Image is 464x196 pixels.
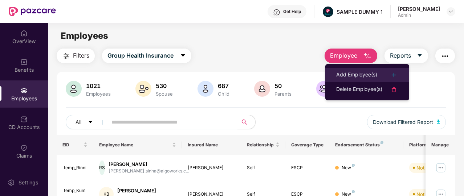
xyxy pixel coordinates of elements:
div: SAMPLE DUMMY 1 [337,8,383,15]
div: RS [99,160,105,175]
img: svg+xml;base64,PHN2ZyB4bWxucz0iaHR0cDovL3d3dy53My5vcmcvMjAwMC9zdmciIHhtbG5zOnhsaW5rPSJodHRwOi8vd3... [254,81,270,97]
span: Employee Name [99,142,171,148]
div: Child [216,91,231,97]
div: Add Employee(s) [336,71,377,79]
img: svg+xml;base64,PHN2ZyB4bWxucz0iaHR0cDovL3d3dy53My5vcmcvMjAwMC9zdmciIHdpZHRoPSIyNCIgaGVpZ2h0PSIyNC... [62,52,71,61]
img: svg+xml;base64,PHN2ZyB4bWxucz0iaHR0cDovL3d3dy53My5vcmcvMjAwMC9zdmciIHhtbG5zOnhsaW5rPSJodHRwOi8vd3... [198,81,213,97]
div: Endorsement Status [335,142,397,148]
th: Relationship [241,135,285,155]
th: EID [57,135,94,155]
button: search [237,115,256,129]
div: ESCP [291,164,324,171]
img: svg+xml;base64,PHN2ZyB4bWxucz0iaHR0cDovL3d3dy53My5vcmcvMjAwMC9zdmciIHhtbG5zOnhsaW5rPSJodHRwOi8vd3... [363,52,372,61]
img: svg+xml;base64,PHN2ZyB4bWxucz0iaHR0cDovL3d3dy53My5vcmcvMjAwMC9zdmciIHdpZHRoPSI4IiBoZWlnaHQ9IjgiIH... [380,141,383,144]
span: Employee [330,51,357,60]
button: Reportscaret-down [384,49,428,63]
img: svg+xml;base64,PHN2ZyBpZD0iU2V0dGluZy0yMHgyMCIgeG1sbnM9Imh0dHA6Ly93d3cudzMub3JnLzIwMDAvc3ZnIiB3aW... [8,179,15,186]
span: EID [62,142,82,148]
span: Relationship [247,142,274,148]
div: Settings [16,179,40,186]
span: caret-down [417,53,423,59]
th: Manage [426,135,455,155]
img: svg+xml;base64,PHN2ZyB4bWxucz0iaHR0cDovL3d3dy53My5vcmcvMjAwMC9zdmciIHhtbG5zOnhsaW5rPSJodHRwOi8vd3... [316,81,332,97]
button: Group Health Insurancecaret-down [102,49,191,63]
div: Spouse [154,91,174,97]
th: Coverage Type [285,135,330,155]
div: 530 [154,82,174,89]
span: Download Filtered Report [373,118,433,126]
img: svg+xml;base64,PHN2ZyBpZD0iSG9tZSIgeG1sbnM9Imh0dHA6Ly93d3cudzMub3JnLzIwMDAvc3ZnIiB3aWR0aD0iMjAiIG... [20,30,28,37]
span: caret-down [88,120,93,125]
div: [PERSON_NAME] [188,164,235,171]
div: [PERSON_NAME] [117,187,175,194]
th: Employee Name [93,135,182,155]
div: Delete Employee(s) [336,85,382,94]
span: Employees [61,30,108,41]
div: Get Help [283,9,301,14]
img: New Pazcare Logo [9,7,56,16]
img: svg+xml;base64,PHN2ZyB4bWxucz0iaHR0cDovL3d3dy53My5vcmcvMjAwMC9zdmciIHdpZHRoPSIyNCIgaGVpZ2h0PSIyNC... [390,71,398,79]
img: svg+xml;base64,PHN2ZyBpZD0iRHJvcGRvd24tMzJ4MzIiIHhtbG5zPSJodHRwOi8vd3d3LnczLm9yZy8yMDAwL3N2ZyIgd2... [448,9,454,14]
div: Parents [273,91,293,97]
div: New [342,164,355,171]
button: Download Filtered Report [367,115,446,129]
div: [PERSON_NAME] [109,161,189,168]
img: svg+xml;base64,PHN2ZyBpZD0iQmVuZWZpdHMiIHhtbG5zPSJodHRwOi8vd3d3LnczLm9yZy8yMDAwL3N2ZyIgd2lkdGg9Ij... [20,58,28,66]
div: [PERSON_NAME] [398,5,440,12]
span: Reports [390,51,411,60]
span: All [76,118,81,126]
img: svg+xml;base64,PHN2ZyBpZD0iQ2xhaW0iIHhtbG5zPSJodHRwOi8vd3d3LnczLm9yZy8yMDAwL3N2ZyIgd2lkdGg9IjIwIi... [20,144,28,151]
span: search [237,119,252,125]
img: manageButton [435,162,447,174]
button: Filters [57,49,95,63]
div: Platform Status [409,142,449,148]
button: Employee [325,49,377,63]
img: svg+xml;base64,PHN2ZyB4bWxucz0iaHR0cDovL3d3dy53My5vcmcvMjAwMC9zdmciIHdpZHRoPSI4IiBoZWlnaHQ9IjgiIH... [352,164,355,167]
div: Self [247,164,280,171]
th: Insured Name [182,135,241,155]
div: [PERSON_NAME].sinha@algoworks.c... [109,168,189,175]
img: svg+xml;base64,PHN2ZyB4bWxucz0iaHR0cDovL3d3dy53My5vcmcvMjAwMC9zdmciIHhtbG5zOnhsaW5rPSJodHRwOi8vd3... [135,81,151,97]
span: Filters [73,51,89,60]
div: 50 [273,82,293,89]
div: Not Verified [416,164,443,171]
img: svg+xml;base64,PHN2ZyB4bWxucz0iaHR0cDovL3d3dy53My5vcmcvMjAwMC9zdmciIHdpZHRoPSI4IiBoZWlnaHQ9IjgiIH... [352,190,355,193]
img: svg+xml;base64,PHN2ZyBpZD0iRW1wbG95ZWVzIiB4bWxucz0iaHR0cDovL3d3dy53My5vcmcvMjAwMC9zdmciIHdpZHRoPS... [20,87,28,94]
div: temp_Rinni [64,164,88,171]
span: caret-down [180,53,186,59]
img: svg+xml;base64,PHN2ZyB4bWxucz0iaHR0cDovL3d3dy53My5vcmcvMjAwMC9zdmciIHdpZHRoPSIyNCIgaGVpZ2h0PSIyNC... [441,52,449,61]
img: svg+xml;base64,PHN2ZyB4bWxucz0iaHR0cDovL3d3dy53My5vcmcvMjAwMC9zdmciIHhtbG5zOnhsaW5rPSJodHRwOi8vd3... [66,81,82,97]
button: Allcaret-down [66,115,110,129]
img: svg+xml;base64,PHN2ZyB4bWxucz0iaHR0cDovL3d3dy53My5vcmcvMjAwMC9zdmciIHdpZHRoPSIyNCIgaGVpZ2h0PSIyNC... [390,85,398,94]
img: svg+xml;base64,PHN2ZyBpZD0iQ0RfQWNjb3VudHMiIGRhdGEtbmFtZT0iQ0QgQWNjb3VudHMiIHhtbG5zPSJodHRwOi8vd3... [20,116,28,123]
div: 687 [216,82,231,89]
div: Employees [85,91,112,97]
img: svg+xml;base64,PHN2ZyBpZD0iSGVscC0zMngzMiIgeG1sbnM9Imh0dHA6Ly93d3cudzMub3JnLzIwMDAvc3ZnIiB3aWR0aD... [273,9,280,16]
span: Group Health Insurance [107,51,174,60]
div: Admin [398,12,440,18]
div: 1021 [85,82,112,89]
img: Pazcare_Alternative_logo-01-01.png [323,7,333,17]
img: svg+xml;base64,PHN2ZyB4bWxucz0iaHR0cDovL3d3dy53My5vcmcvMjAwMC9zdmciIHhtbG5zOnhsaW5rPSJodHRwOi8vd3... [437,120,440,124]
